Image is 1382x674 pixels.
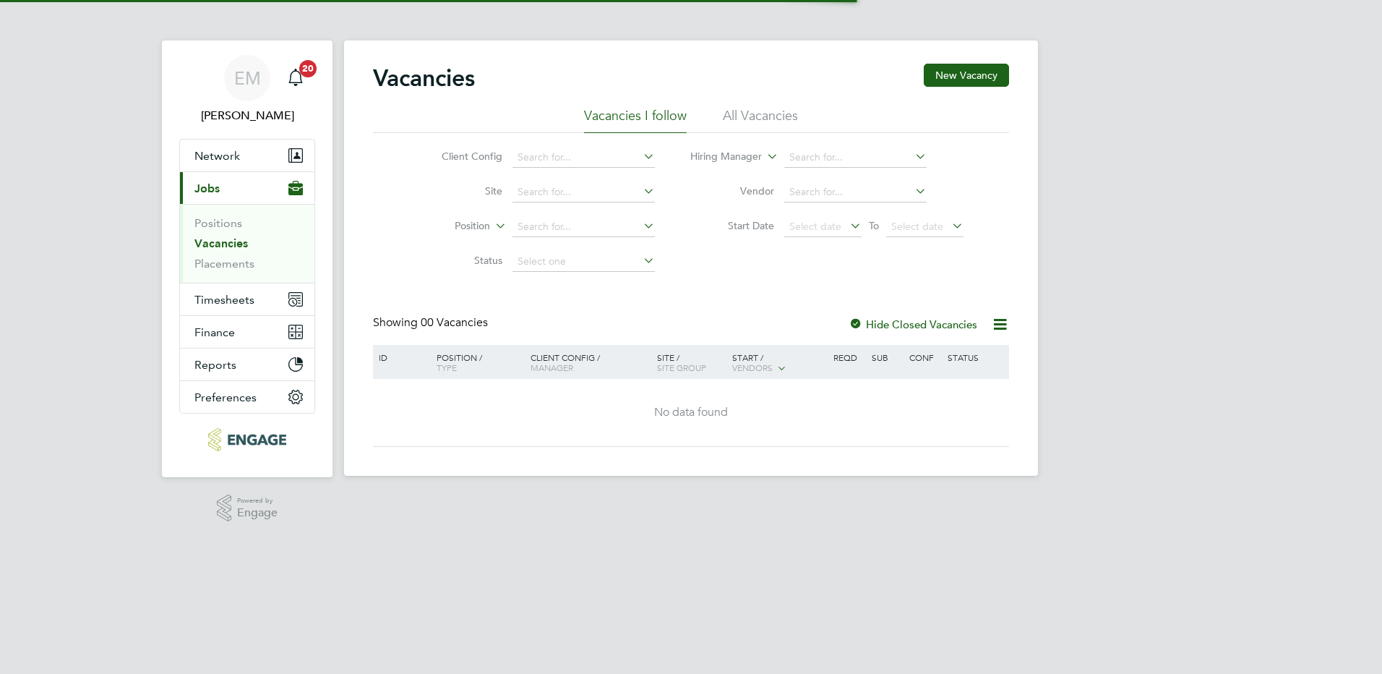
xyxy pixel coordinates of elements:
[906,345,943,370] div: Conf
[208,428,286,451] img: konnectrecruit-logo-retina.png
[194,149,240,163] span: Network
[194,391,257,404] span: Preferences
[237,507,278,519] span: Engage
[194,236,248,250] a: Vacancies
[419,254,502,267] label: Status
[237,495,278,507] span: Powered by
[830,345,867,370] div: Reqd
[234,69,261,88] span: EM
[512,182,655,202] input: Search for...
[180,381,314,413] button: Preferences
[512,217,655,237] input: Search for...
[180,140,314,171] button: Network
[653,345,729,380] div: Site /
[784,182,927,202] input: Search for...
[162,40,332,477] nav: Main navigation
[194,293,254,307] span: Timesheets
[373,64,475,93] h2: Vacancies
[864,216,883,235] span: To
[180,283,314,315] button: Timesheets
[437,362,457,373] span: Type
[407,219,490,234] label: Position
[679,150,762,164] label: Hiring Manager
[373,315,491,330] div: Showing
[891,220,943,233] span: Select date
[723,107,798,133] li: All Vacancies
[180,172,314,204] button: Jobs
[531,362,573,373] span: Manager
[194,325,235,339] span: Finance
[691,219,774,232] label: Start Date
[421,315,488,330] span: 00 Vacancies
[729,345,830,381] div: Start /
[784,148,927,168] input: Search for...
[419,150,502,163] label: Client Config
[179,107,315,124] span: Ellie Mandell
[924,64,1009,87] button: New Vacancy
[419,184,502,197] label: Site
[732,362,773,373] span: Vendors
[217,495,278,522] a: Powered byEngage
[584,107,687,133] li: Vacancies I follow
[180,316,314,348] button: Finance
[194,257,254,270] a: Placements
[426,345,527,380] div: Position /
[691,184,774,197] label: Vendor
[527,345,653,380] div: Client Config /
[512,252,655,272] input: Select one
[180,349,314,380] button: Reports
[657,362,706,373] span: Site Group
[944,345,1007,370] div: Status
[179,428,315,451] a: Go to home page
[179,55,315,124] a: EM[PERSON_NAME]
[375,405,1007,420] div: No data found
[789,220,841,233] span: Select date
[375,345,426,370] div: ID
[868,345,906,370] div: Sub
[194,358,236,372] span: Reports
[281,55,310,101] a: 20
[194,182,220,195] span: Jobs
[299,60,317,77] span: 20
[180,204,314,283] div: Jobs
[194,216,242,230] a: Positions
[512,148,655,168] input: Search for...
[849,317,977,331] label: Hide Closed Vacancies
